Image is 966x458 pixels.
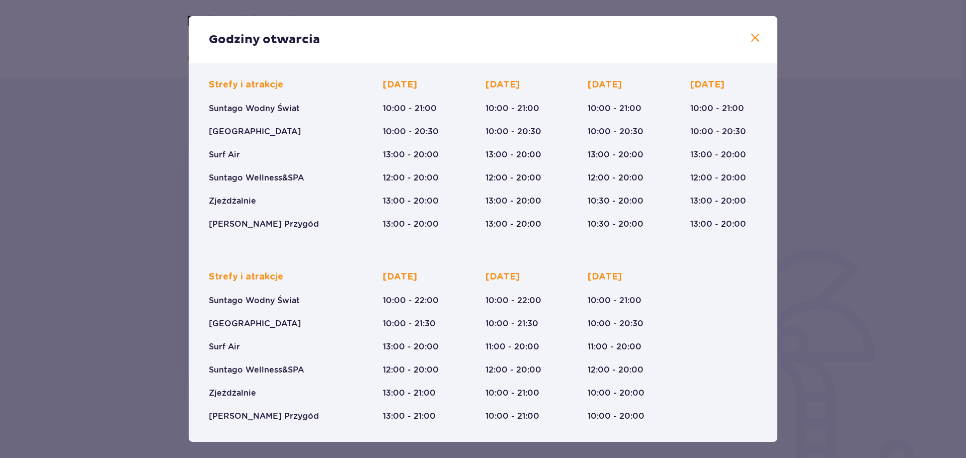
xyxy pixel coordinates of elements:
[209,318,301,329] p: [GEOGRAPHIC_DATA]
[486,271,520,283] p: [DATE]
[588,79,622,91] p: [DATE]
[690,79,725,91] p: [DATE]
[209,196,256,207] p: Zjeżdżalnie
[486,388,539,399] p: 10:00 - 21:00
[209,126,301,137] p: [GEOGRAPHIC_DATA]
[690,149,746,160] p: 13:00 - 20:00
[486,364,541,376] p: 12:00 - 20:00
[209,172,304,184] p: Suntago Wellness&SPA
[383,103,437,114] p: 10:00 - 21:00
[690,103,744,114] p: 10:00 - 21:00
[588,196,643,207] p: 10:30 - 20:00
[690,126,746,137] p: 10:00 - 20:30
[588,295,641,306] p: 10:00 - 21:00
[209,341,240,352] p: Surf Air
[486,295,541,306] p: 10:00 - 22:00
[588,411,645,422] p: 10:00 - 20:00
[690,219,746,230] p: 13:00 - 20:00
[486,318,538,329] p: 10:00 - 21:30
[588,126,643,137] p: 10:00 - 20:30
[383,79,417,91] p: [DATE]
[209,295,300,306] p: Suntago Wodny Świat
[588,318,643,329] p: 10:00 - 20:30
[383,149,439,160] p: 13:00 - 20:00
[588,388,645,399] p: 10:00 - 20:00
[383,172,439,184] p: 12:00 - 20:00
[588,103,641,114] p: 10:00 - 21:00
[209,219,319,230] p: [PERSON_NAME] Przygód
[209,271,283,283] p: Strefy i atrakcje
[383,341,439,352] p: 13:00 - 20:00
[486,172,541,184] p: 12:00 - 20:00
[690,172,746,184] p: 12:00 - 20:00
[383,295,439,306] p: 10:00 - 22:00
[486,79,520,91] p: [DATE]
[209,149,240,160] p: Surf Air
[690,196,746,207] p: 13:00 - 20:00
[588,364,643,376] p: 12:00 - 20:00
[209,79,283,91] p: Strefy i atrakcje
[383,126,439,137] p: 10:00 - 20:30
[383,196,439,207] p: 13:00 - 20:00
[383,219,439,230] p: 13:00 - 20:00
[486,126,541,137] p: 10:00 - 20:30
[486,411,539,422] p: 10:00 - 21:00
[383,411,436,422] p: 13:00 - 21:00
[209,364,304,376] p: Suntago Wellness&SPA
[588,341,641,352] p: 11:00 - 20:00
[486,341,539,352] p: 11:00 - 20:00
[486,219,541,230] p: 13:00 - 20:00
[383,364,439,376] p: 12:00 - 20:00
[209,411,319,422] p: [PERSON_NAME] Przygód
[588,149,643,160] p: 13:00 - 20:00
[486,196,541,207] p: 13:00 - 20:00
[486,149,541,160] p: 13:00 - 20:00
[209,103,300,114] p: Suntago Wodny Świat
[209,32,320,47] p: Godziny otwarcia
[588,271,622,283] p: [DATE]
[588,219,643,230] p: 10:30 - 20:00
[588,172,643,184] p: 12:00 - 20:00
[209,388,256,399] p: Zjeżdżalnie
[383,318,436,329] p: 10:00 - 21:30
[486,103,539,114] p: 10:00 - 21:00
[383,271,417,283] p: [DATE]
[383,388,436,399] p: 13:00 - 21:00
